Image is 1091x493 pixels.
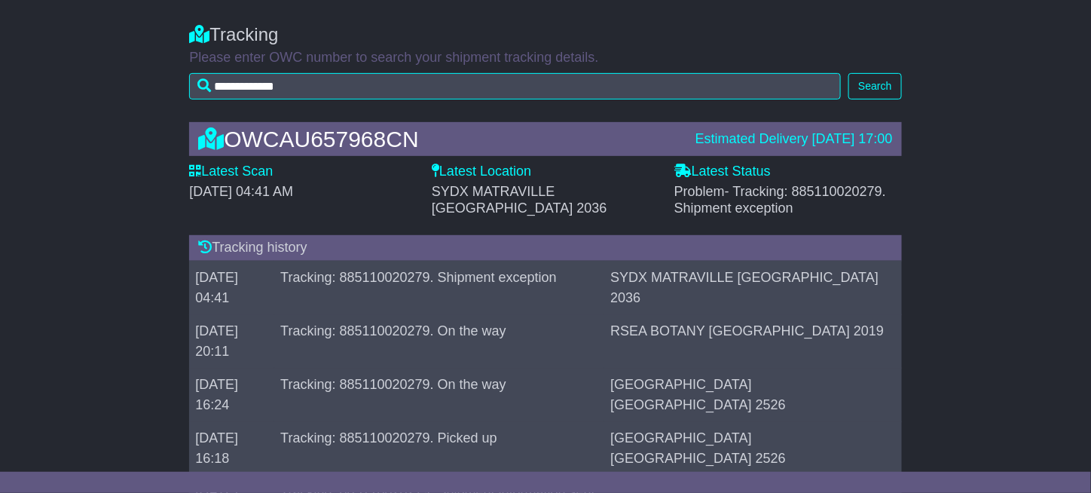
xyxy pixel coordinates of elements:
div: Estimated Delivery [DATE] 17:00 [695,131,893,148]
span: SYDX MATRAVILLE [GEOGRAPHIC_DATA] 2036 [432,184,607,216]
td: [DATE] 20:11 [189,314,274,368]
label: Latest Status [674,164,771,180]
div: Tracking history [189,235,901,261]
label: Latest Scan [189,164,273,180]
td: RSEA BOTANY [GEOGRAPHIC_DATA] 2019 [604,314,901,368]
td: [DATE] 04:41 [189,261,274,314]
div: OWCAU657968CN [191,127,688,152]
label: Latest Location [432,164,531,180]
span: Problem [674,184,886,216]
div: Tracking [189,24,901,46]
p: Please enter OWC number to search your shipment tracking details. [189,50,901,66]
td: Tracking: 885110020279. On the way [274,314,604,368]
td: [GEOGRAPHIC_DATA] [GEOGRAPHIC_DATA] 2526 [604,368,901,421]
td: Tracking: 885110020279. On the way [274,368,604,421]
td: [GEOGRAPHIC_DATA] [GEOGRAPHIC_DATA] 2526 [604,421,901,475]
span: - Tracking: 885110020279. Shipment exception [674,184,886,216]
td: SYDX MATRAVILLE [GEOGRAPHIC_DATA] 2036 [604,261,901,314]
button: Search [848,73,901,100]
td: [DATE] 16:24 [189,368,274,421]
span: [DATE] 04:41 AM [189,184,293,199]
td: Tracking: 885110020279. Picked up [274,421,604,475]
td: [DATE] 16:18 [189,421,274,475]
td: Tracking: 885110020279. Shipment exception [274,261,604,314]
